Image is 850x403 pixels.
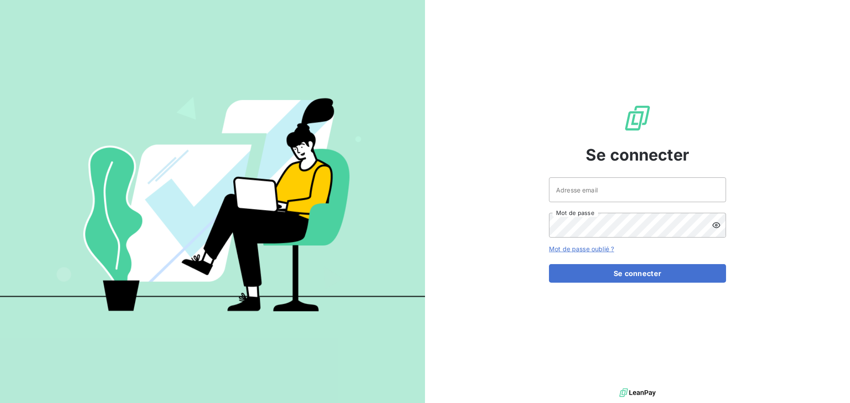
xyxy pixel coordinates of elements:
input: placeholder [549,177,726,202]
img: Logo LeanPay [623,104,652,132]
span: Se connecter [586,143,689,167]
a: Mot de passe oublié ? [549,245,614,253]
img: logo [619,386,656,399]
button: Se connecter [549,264,726,283]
